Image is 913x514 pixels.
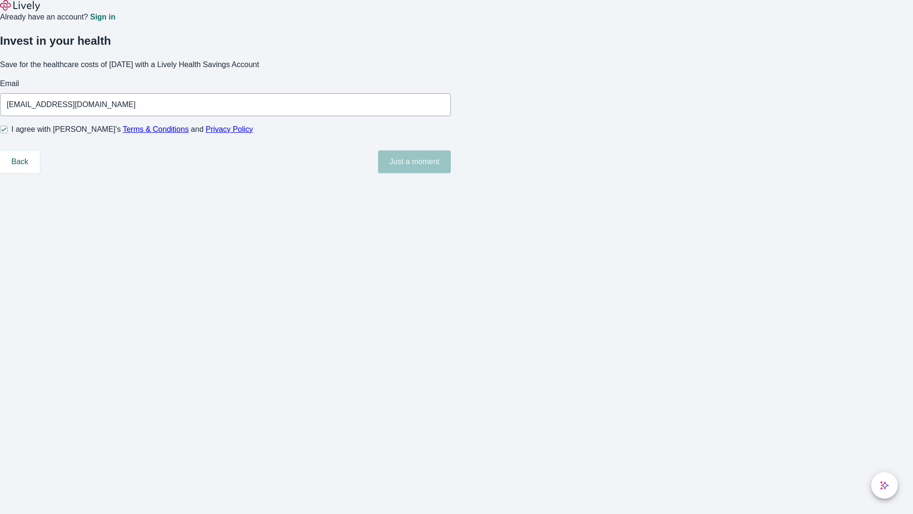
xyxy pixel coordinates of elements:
a: Terms & Conditions [123,125,189,133]
span: I agree with [PERSON_NAME]’s and [11,124,253,135]
svg: Lively AI Assistant [880,481,889,490]
button: chat [871,472,898,499]
a: Privacy Policy [206,125,253,133]
a: Sign in [90,13,115,21]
